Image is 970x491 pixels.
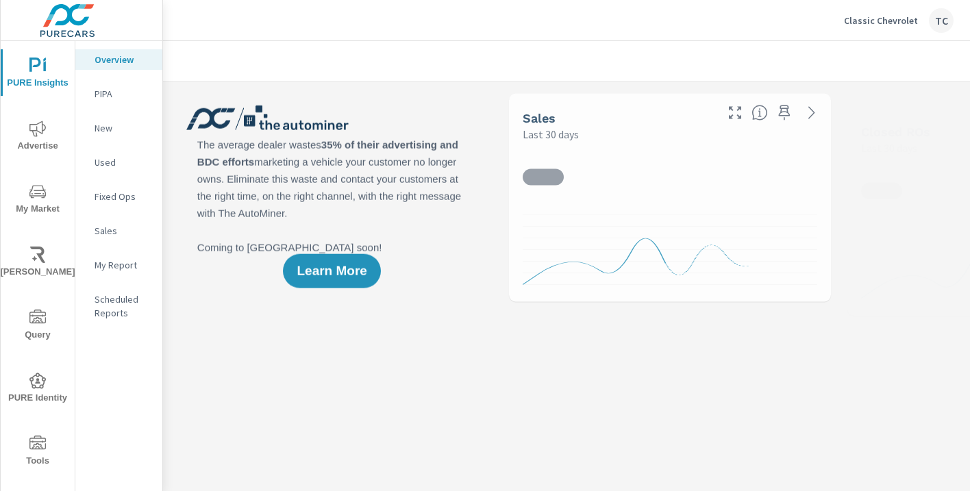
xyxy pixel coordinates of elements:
[5,436,71,469] span: Tools
[5,310,71,343] span: Query
[523,111,556,125] h5: Sales
[95,292,151,320] p: Scheduled Reports
[75,118,162,138] div: New
[95,224,151,238] p: Sales
[751,105,768,121] span: Number of vehicles sold by the dealership over the selected date range. [Source: This data is sou...
[75,49,162,70] div: Overview
[95,155,151,169] p: Used
[861,140,917,156] p: Last 30 days
[5,121,71,154] span: Advertise
[75,221,162,241] div: Sales
[844,14,918,27] p: Classic Chevrolet
[283,254,380,288] button: Learn More
[95,121,151,135] p: New
[95,53,151,66] p: Overview
[5,373,71,406] span: PURE Identity
[5,184,71,217] span: My Market
[75,152,162,173] div: Used
[75,255,162,275] div: My Report
[75,289,162,323] div: Scheduled Reports
[5,58,71,91] span: PURE Insights
[95,87,151,101] p: PIPA
[724,102,746,124] button: Make Fullscreen
[929,8,954,33] div: TC
[773,102,795,124] span: Save this to your personalized report
[95,258,151,272] p: My Report
[95,190,151,203] p: Fixed Ops
[75,84,162,104] div: PIPA
[523,126,579,142] p: Last 30 days
[801,102,823,124] a: See more details in report
[75,186,162,207] div: Fixed Ops
[297,265,366,277] span: Learn More
[5,247,71,280] span: [PERSON_NAME]
[861,125,930,139] h5: Closed ROs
